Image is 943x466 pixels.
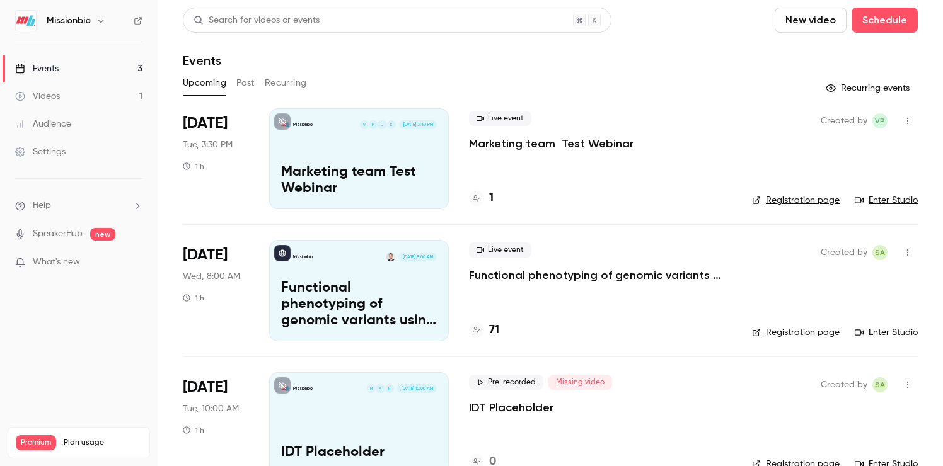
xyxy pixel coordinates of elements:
p: Missionbio [293,254,313,260]
p: IDT Placeholder [281,445,437,461]
span: Created by [821,377,867,392]
a: IDT Placeholder [469,400,553,415]
div: 1 h [183,161,204,171]
span: Wed, 8:00 AM [183,270,240,283]
p: Marketing team Test Webinar [281,164,437,197]
a: Marketing team Test WebinarMissionbioSJMV[DATE] 3:30 PMMarketing team Test Webinar [269,108,449,209]
div: Events [15,62,59,75]
div: A [375,384,385,394]
button: Recurring events [820,78,918,98]
span: Help [33,199,51,212]
div: Settings [15,145,66,158]
span: Simon Allardice [872,245,888,260]
p: Missionbio [293,385,313,392]
div: M [368,120,378,130]
button: Past [236,73,255,93]
a: Functional phenotyping of genomic variants using joint multiomic single-cell DNA–RNA sequencing [469,268,732,283]
div: J [377,120,387,130]
button: Upcoming [183,73,226,93]
div: Oct 7 Tue, 3:30 PM (America/Los Angeles) [183,108,249,209]
div: M [366,384,376,394]
a: 1 [469,190,494,207]
button: New video [775,8,847,33]
div: 1 h [183,293,204,303]
span: [DATE] 10:00 AM [397,384,436,393]
span: [DATE] [183,245,228,265]
button: Schedule [852,8,918,33]
h4: 71 [489,322,499,339]
button: Recurring [265,73,307,93]
span: Created by [821,245,867,260]
a: Enter Studio [855,326,918,339]
iframe: Noticeable Trigger [127,257,142,268]
span: Missing video [548,375,612,390]
span: Live event [469,111,531,126]
span: [DATE] [183,377,228,397]
span: Premium [16,435,56,450]
p: Functional phenotyping of genomic variants using joint multiomic single-cell DNA–RNA sequencing [281,280,437,329]
span: Tue, 10:00 AM [183,402,239,415]
span: SA [875,377,885,392]
div: V [359,120,369,130]
span: VP [875,113,885,128]
p: Missionbio [293,122,313,128]
div: 1 h [183,425,204,435]
a: Marketing team Test Webinar [469,136,633,151]
div: S [386,120,396,130]
span: Tue, 3:30 PM [183,139,233,151]
span: [DATE] 3:30 PM [399,120,436,129]
span: [DATE] [183,113,228,134]
a: Enter Studio [855,194,918,207]
div: Audience [15,118,71,130]
span: Plan usage [64,438,142,448]
a: Registration page [752,194,840,207]
li: help-dropdown-opener [15,199,142,212]
div: N [385,384,395,394]
span: new [90,228,115,241]
h1: Events [183,53,221,68]
a: Functional phenotyping of genomic variants using joint multiomic single-cell DNA–RNA sequencingMi... [269,240,449,341]
div: Search for videos or events [194,14,320,27]
img: Dr Dominik Lindenhofer [386,253,395,261]
span: Created by [821,113,867,128]
span: Live event [469,242,531,258]
span: Pre-recorded [469,375,543,390]
span: SA [875,245,885,260]
span: [DATE] 8:00 AM [398,253,436,261]
h6: Missionbio [47,14,91,27]
img: Missionbio [16,11,36,31]
span: Simon Allardice [872,377,888,392]
a: SpeakerHub [33,227,83,241]
h4: 1 [489,190,494,207]
span: Vanee Pho [872,113,888,128]
div: Oct 15 Wed, 8:00 AM (America/Los Angeles) [183,240,249,341]
a: 71 [469,322,499,339]
a: Registration page [752,326,840,339]
div: Videos [15,90,60,103]
span: What's new [33,256,80,269]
